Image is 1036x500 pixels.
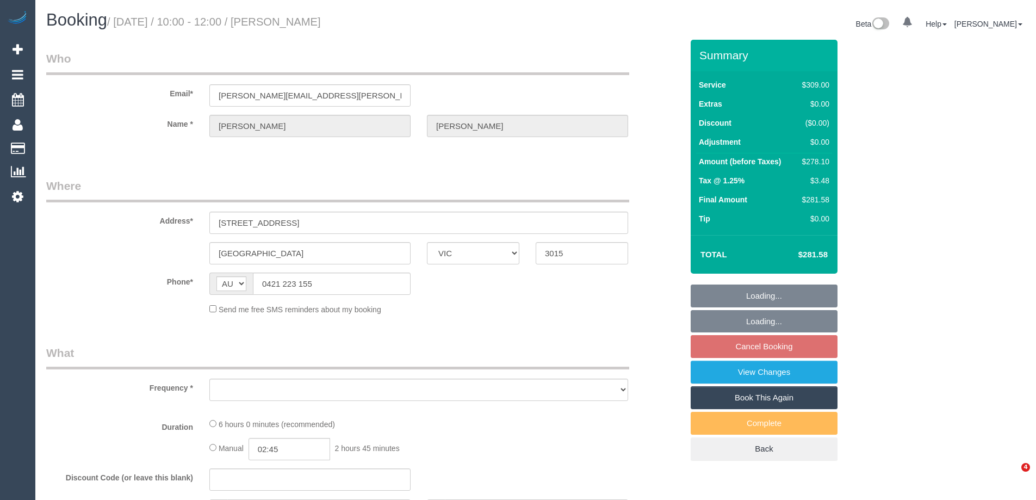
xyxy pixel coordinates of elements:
input: Phone* [253,273,411,295]
label: Service [699,79,726,90]
h4: $281.58 [766,250,828,260]
label: Tax @ 1.25% [699,175,745,186]
label: Extras [699,98,722,109]
a: Help [926,20,947,28]
label: Name * [38,115,201,129]
a: Beta [856,20,890,28]
a: [PERSON_NAME] [954,20,1022,28]
label: Discount [699,118,731,128]
a: Back [691,437,838,460]
a: Book This Again [691,386,838,409]
input: Last Name* [427,115,628,137]
div: $0.00 [798,213,829,224]
iframe: Intercom live chat [999,463,1025,489]
strong: Total [700,250,727,259]
input: Suburb* [209,242,411,264]
a: View Changes [691,361,838,384]
div: $281.58 [798,194,829,205]
input: Email* [209,84,411,107]
label: Duration [38,418,201,433]
span: 2 hours 45 minutes [335,444,400,453]
span: 6 hours 0 minutes (recommended) [219,420,335,429]
label: Email* [38,84,201,99]
div: $0.00 [798,98,829,109]
div: $309.00 [798,79,829,90]
span: Send me free SMS reminders about my booking [219,305,381,314]
div: ($0.00) [798,118,829,128]
span: Booking [46,10,107,29]
div: $3.48 [798,175,829,186]
label: Address* [38,212,201,226]
div: $0.00 [798,137,829,147]
label: Final Amount [699,194,747,205]
div: $278.10 [798,156,829,167]
label: Phone* [38,273,201,287]
label: Discount Code (or leave this blank) [38,468,201,483]
label: Adjustment [699,137,741,147]
img: New interface [871,17,889,32]
legend: Who [46,51,629,75]
label: Amount (before Taxes) [699,156,781,167]
span: Manual [219,444,244,453]
input: First Name* [209,115,411,137]
h3: Summary [699,49,832,61]
label: Frequency * [38,379,201,393]
legend: Where [46,178,629,202]
legend: What [46,345,629,369]
input: Post Code* [536,242,628,264]
label: Tip [699,213,710,224]
img: Automaid Logo [7,11,28,26]
small: / [DATE] / 10:00 - 12:00 / [PERSON_NAME] [107,16,321,28]
span: 4 [1021,463,1030,472]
